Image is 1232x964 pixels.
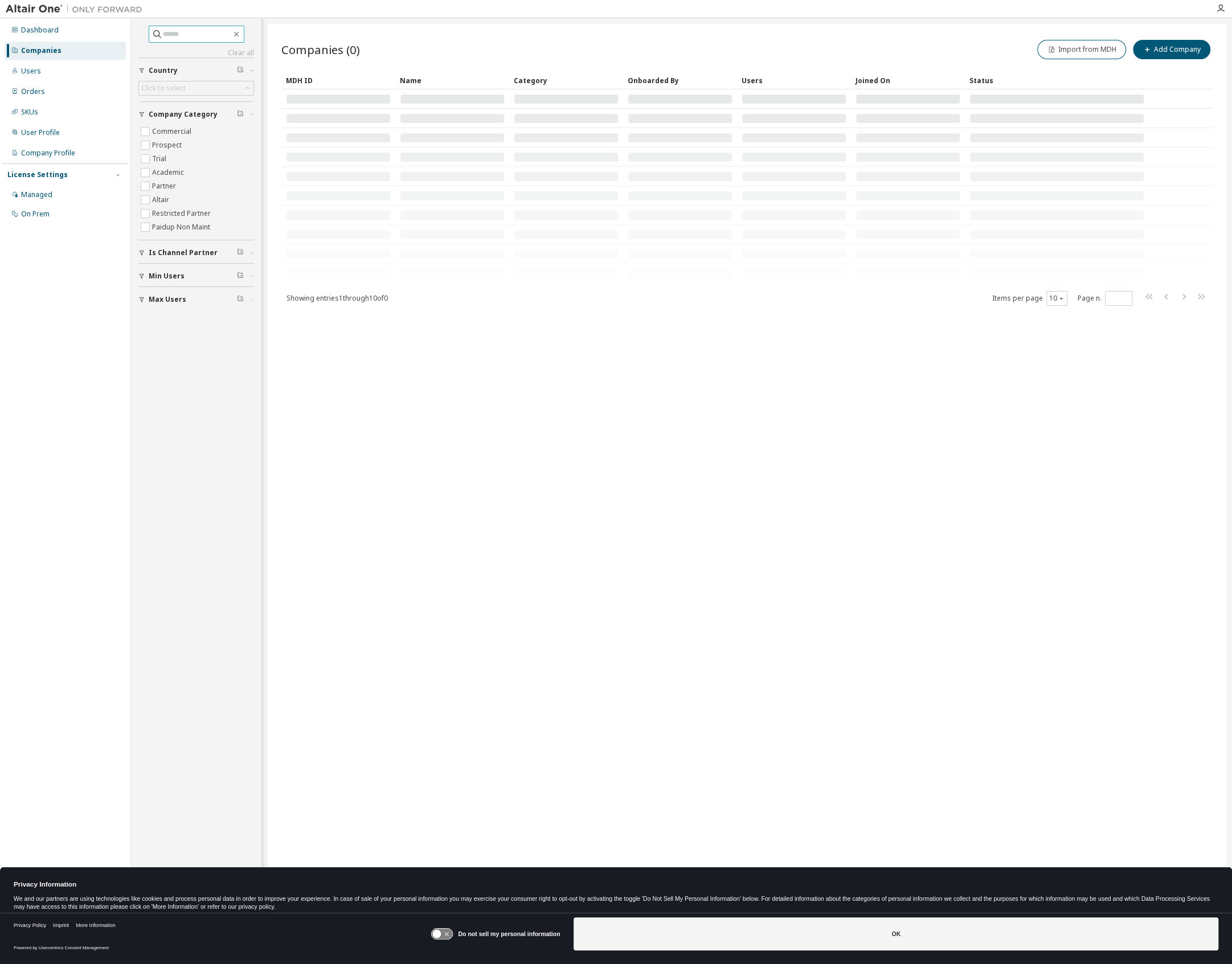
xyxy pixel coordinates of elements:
div: License Settings [7,170,68,179]
label: Commercial [152,125,194,138]
div: Category [514,71,619,89]
span: Clear filter [237,66,244,75]
label: Trial [152,152,169,166]
button: Add Company [1133,40,1210,59]
span: Company Category [149,110,218,119]
div: Status [969,71,1144,89]
a: Clear all [138,48,254,58]
button: Max Users [138,287,254,312]
span: Max Users [149,295,186,304]
span: Clear filter [237,295,244,304]
button: Min Users [138,264,254,289]
div: Orders [21,87,45,96]
div: Joined On [856,71,960,89]
div: On Prem [21,210,50,219]
div: Users [742,71,846,89]
div: Onboarded By [628,71,732,89]
div: Companies [21,46,62,55]
div: Click to select [139,81,253,95]
div: Managed [21,190,52,199]
span: Clear filter [237,272,244,281]
div: Click to select [141,84,186,93]
label: Prospect [152,138,184,152]
span: Items per page [992,291,1067,306]
span: Is Channel Partner [149,248,218,257]
div: Name [400,71,505,89]
span: Min Users [149,272,185,281]
span: Companies (0) [281,42,360,58]
label: Partner [152,179,178,193]
div: MDH ID [286,71,391,89]
button: Import from MDH [1037,40,1126,59]
div: SKUs [21,108,38,117]
span: Country [149,66,178,75]
span: Clear filter [237,248,244,257]
span: Clear filter [237,110,244,119]
span: Page n. [1078,291,1132,306]
div: Dashboard [21,26,59,35]
span: Showing entries 1 through 10 of 0 [286,293,388,303]
div: Users [21,67,41,76]
div: Company Profile [21,149,75,158]
label: Altair [152,193,171,207]
label: Restricted Partner [152,207,213,220]
button: 10 [1049,294,1065,303]
button: Company Category [138,102,254,127]
div: User Profile [21,128,60,137]
button: Country [138,58,254,83]
img: Altair One [6,3,148,15]
label: Paidup Non Maint [152,220,212,234]
label: Academic [152,166,186,179]
button: Is Channel Partner [138,240,254,265]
